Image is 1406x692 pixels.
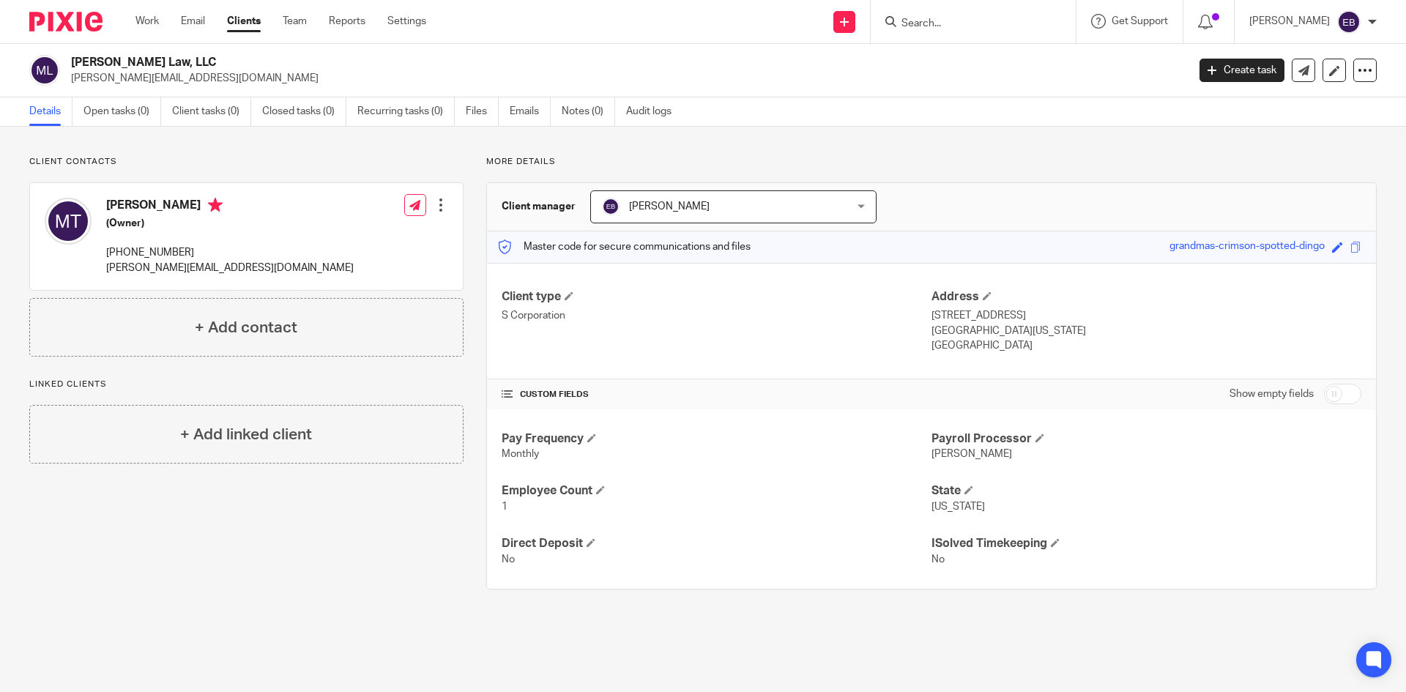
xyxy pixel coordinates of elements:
[83,97,161,126] a: Open tasks (0)
[71,55,956,70] h2: [PERSON_NAME] Law, LLC
[931,289,1361,305] h4: Address
[357,97,455,126] a: Recurring tasks (0)
[29,12,103,31] img: Pixie
[931,483,1361,499] h4: State
[931,338,1361,353] p: [GEOGRAPHIC_DATA]
[29,97,72,126] a: Details
[502,536,931,551] h4: Direct Deposit
[106,198,354,216] h4: [PERSON_NAME]
[1337,10,1361,34] img: svg%3E
[172,97,251,126] a: Client tasks (0)
[931,431,1361,447] h4: Payroll Processor
[502,289,931,305] h4: Client type
[502,389,931,401] h4: CUSTOM FIELDS
[626,97,682,126] a: Audit logs
[931,536,1361,551] h4: ISolved Timekeeping
[45,198,92,245] img: svg%3E
[262,97,346,126] a: Closed tasks (0)
[29,156,464,168] p: Client contacts
[329,14,365,29] a: Reports
[180,423,312,446] h4: + Add linked client
[602,198,620,215] img: svg%3E
[1112,16,1168,26] span: Get Support
[502,308,931,323] p: S Corporation
[106,216,354,231] h5: (Owner)
[510,97,551,126] a: Emails
[931,502,985,512] span: [US_STATE]
[502,554,515,565] span: No
[29,55,60,86] img: svg%3E
[227,14,261,29] a: Clients
[181,14,205,29] a: Email
[29,379,464,390] p: Linked clients
[502,449,539,459] span: Monthly
[283,14,307,29] a: Team
[195,316,297,339] h4: + Add contact
[931,449,1012,459] span: [PERSON_NAME]
[502,483,931,499] h4: Employee Count
[931,554,945,565] span: No
[900,18,1032,31] input: Search
[1169,239,1325,256] div: grandmas-crimson-spotted-dingo
[931,324,1361,338] p: [GEOGRAPHIC_DATA][US_STATE]
[208,198,223,212] i: Primary
[1249,14,1330,29] p: [PERSON_NAME]
[486,156,1377,168] p: More details
[106,245,354,260] p: [PHONE_NUMBER]
[1230,387,1314,401] label: Show empty fields
[502,199,576,214] h3: Client manager
[629,201,710,212] span: [PERSON_NAME]
[931,308,1361,323] p: [STREET_ADDRESS]
[71,71,1178,86] p: [PERSON_NAME][EMAIL_ADDRESS][DOMAIN_NAME]
[1199,59,1284,82] a: Create task
[502,502,507,512] span: 1
[562,97,615,126] a: Notes (0)
[502,431,931,447] h4: Pay Frequency
[106,261,354,275] p: [PERSON_NAME][EMAIL_ADDRESS][DOMAIN_NAME]
[135,14,159,29] a: Work
[498,239,751,254] p: Master code for secure communications and files
[466,97,499,126] a: Files
[387,14,426,29] a: Settings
